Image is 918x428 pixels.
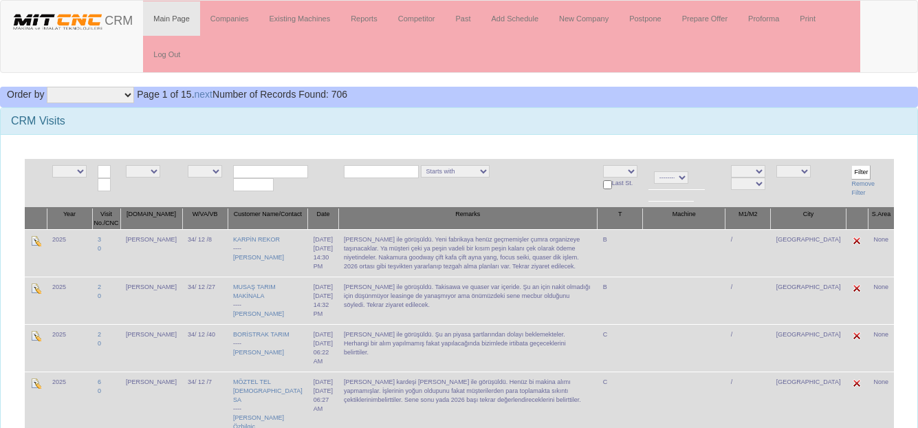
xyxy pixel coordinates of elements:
[868,324,894,372] td: None
[598,324,643,372] td: C
[481,1,549,36] a: Add Schedule
[340,1,388,36] a: Reports
[120,208,182,230] th: [DOMAIN_NAME]
[98,283,101,290] a: 2
[851,378,862,389] img: Edit
[233,378,303,403] a: MÖZTEL TEL [DEMOGRAPHIC_DATA] SA
[314,387,333,414] div: [DATE] 06:27 AM
[143,1,200,36] a: Main Page
[308,229,338,277] td: [DATE]
[308,277,338,324] td: [DATE]
[11,11,105,32] img: header.png
[672,1,738,36] a: Prepare Offer
[233,331,289,338] a: BORİSTRAK TARIM
[228,324,308,372] td: ----
[233,254,284,261] a: [PERSON_NAME]
[182,208,228,230] th: W/VA/VB
[789,1,826,36] a: Print
[120,229,182,277] td: [PERSON_NAME]
[338,324,598,372] td: [PERSON_NAME] ile görüşüldü. Şu an piyasa şartlarından dolayı beklemekteler. Herhangi bir alım ya...
[92,208,120,230] th: Visit No./CNC
[233,310,284,317] a: [PERSON_NAME]
[643,208,725,230] th: Machine
[47,208,92,230] th: Year
[725,208,771,230] th: M1/M2
[771,208,846,230] th: City
[182,277,228,324] td: 34/ 12 /27
[771,229,846,277] td: [GEOGRAPHIC_DATA]
[98,236,101,243] a: 3
[30,283,41,294] img: Edit
[851,330,862,341] img: Edit
[233,283,276,299] a: MUSAŞ TARIM MAKİNALA
[851,283,862,294] img: Edit
[182,324,228,372] td: 34/ 12 /40
[851,180,875,196] a: Remove Filter
[98,340,101,347] a: 0
[338,277,598,324] td: [PERSON_NAME] ile görüşüldü. Takisawa ve quaser var içeride. Şu an için nakit olmadığı için düşün...
[549,1,619,36] a: New Company
[11,115,907,127] h3: CRM Visits
[233,349,284,356] a: [PERSON_NAME]
[308,324,338,372] td: [DATE]
[868,208,894,230] th: S.Area
[228,229,308,277] td: ----
[120,277,182,324] td: [PERSON_NAME]
[771,277,846,324] td: [GEOGRAPHIC_DATA]
[98,387,101,394] a: 0
[725,277,771,324] td: /
[195,89,212,100] a: next
[338,208,598,230] th: Remarks
[598,277,643,324] td: B
[445,1,481,36] a: Past
[228,277,308,324] td: ----
[598,208,643,230] th: T
[338,229,598,277] td: [PERSON_NAME] ile görüşüldü. Yeni fabrikaya henüz geçmemişler çumra organizeye taşınacaklar. Ya m...
[851,235,862,246] img: Edit
[120,324,182,372] td: [PERSON_NAME]
[47,277,92,324] td: 2025
[30,378,41,389] img: Edit
[314,339,333,366] div: [DATE] 06:22 AM
[143,37,190,72] a: Log Out
[725,324,771,372] td: /
[868,229,894,277] td: None
[868,277,894,324] td: None
[314,244,333,271] div: [DATE] 14:30 PM
[598,229,643,277] td: B
[98,245,101,252] a: 0
[233,236,280,243] a: KARPİN REKOR
[98,292,101,299] a: 0
[619,1,671,36] a: Postpone
[47,229,92,277] td: 2025
[738,1,789,36] a: Proforma
[771,324,846,372] td: [GEOGRAPHIC_DATA]
[725,229,771,277] td: /
[200,1,259,36] a: Companies
[1,1,143,35] a: CRM
[388,1,446,36] a: Competitor
[259,1,341,36] a: Existing Machines
[98,331,101,338] a: 2
[182,229,228,277] td: 34/ 12 /8
[228,208,308,230] th: Customer Name/Contact
[98,378,101,385] a: 6
[30,235,41,246] img: Edit
[308,208,338,230] th: Date
[137,89,194,100] span: Page 1 of 15.
[314,292,333,319] div: [DATE] 14:32 PM
[598,159,643,208] td: Last St.
[47,324,92,372] td: 2025
[851,165,871,180] input: Filter
[30,330,41,341] img: Edit
[137,89,347,100] span: Number of Records Found: 706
